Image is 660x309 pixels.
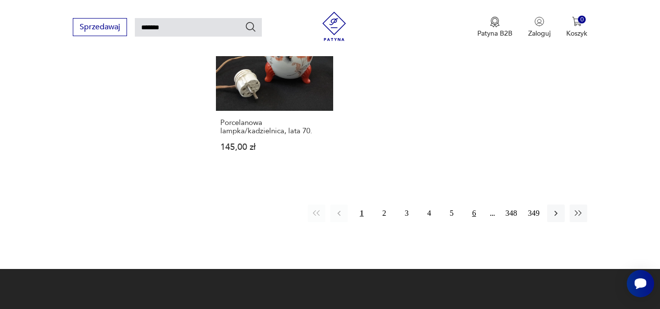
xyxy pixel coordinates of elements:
p: Patyna B2B [477,29,512,38]
button: 0Koszyk [566,17,587,38]
img: Ikonka użytkownika [534,17,544,26]
p: Koszyk [566,29,587,38]
button: Zaloguj [528,17,551,38]
div: 0 [578,16,586,24]
button: 2 [375,205,393,222]
button: 1 [353,205,370,222]
img: Patyna - sklep z meblami i dekoracjami vintage [319,12,349,41]
button: Patyna B2B [477,17,512,38]
a: Sprzedawaj [73,24,127,31]
button: Sprzedawaj [73,18,127,36]
button: 349 [525,205,542,222]
iframe: Smartsupp widget button [627,270,654,297]
img: Ikona medalu [490,17,500,27]
button: 5 [443,205,460,222]
a: Ikona medaluPatyna B2B [477,17,512,38]
button: 6 [465,205,483,222]
img: Ikona koszyka [572,17,582,26]
h3: Porcelanowa lampka/kadzielnica, lata 70. [220,119,329,135]
button: 348 [502,205,520,222]
p: Zaloguj [528,29,551,38]
button: 4 [420,205,438,222]
button: 3 [398,205,415,222]
p: 145,00 zł [220,143,329,151]
button: Szukaj [245,21,256,33]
